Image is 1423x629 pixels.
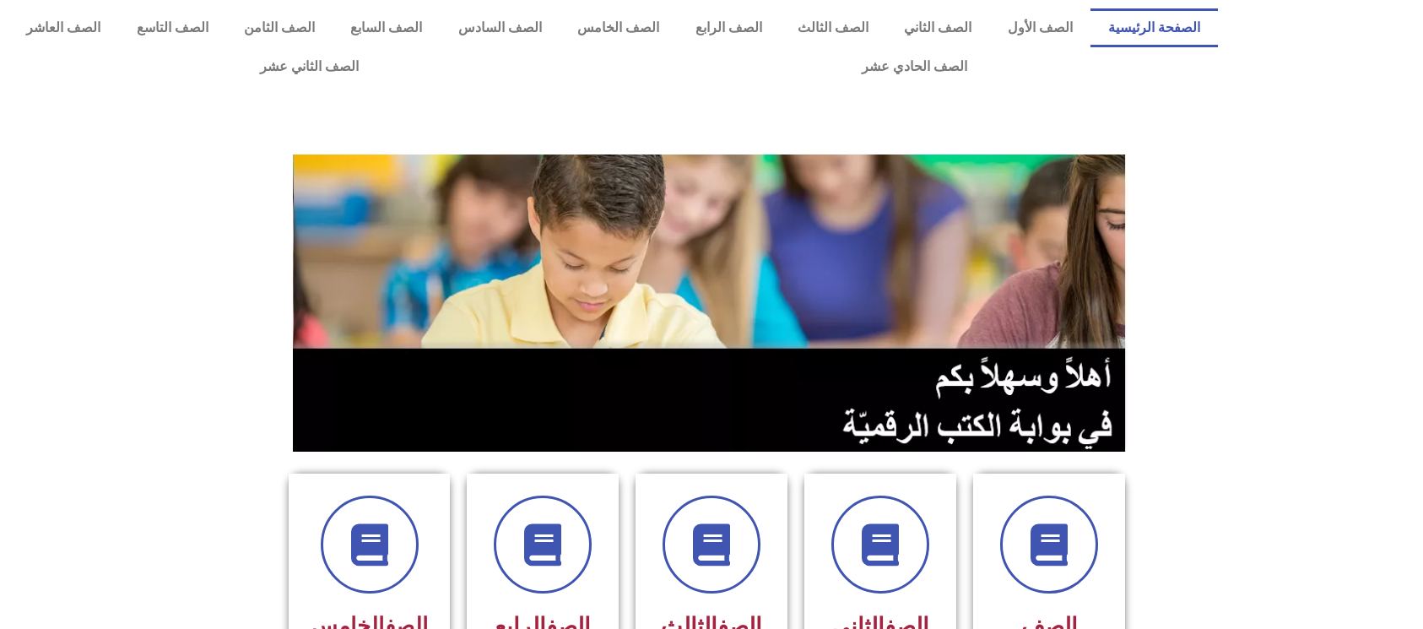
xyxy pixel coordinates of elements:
[990,8,1090,47] a: الصف الأول
[226,8,333,47] a: الصف الثامن
[8,8,118,47] a: الصف العاشر
[610,47,1219,86] a: الصف الحادي عشر
[441,8,560,47] a: الصف السادس
[560,8,677,47] a: الصف الخامس
[886,8,989,47] a: الصف الثاني
[8,47,610,86] a: الصف الثاني عشر
[1090,8,1218,47] a: الصفحة الرئيسية
[780,8,886,47] a: الصف الثالث
[118,8,225,47] a: الصف التاسع
[677,8,779,47] a: الصف الرابع
[333,8,440,47] a: الصف السابع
